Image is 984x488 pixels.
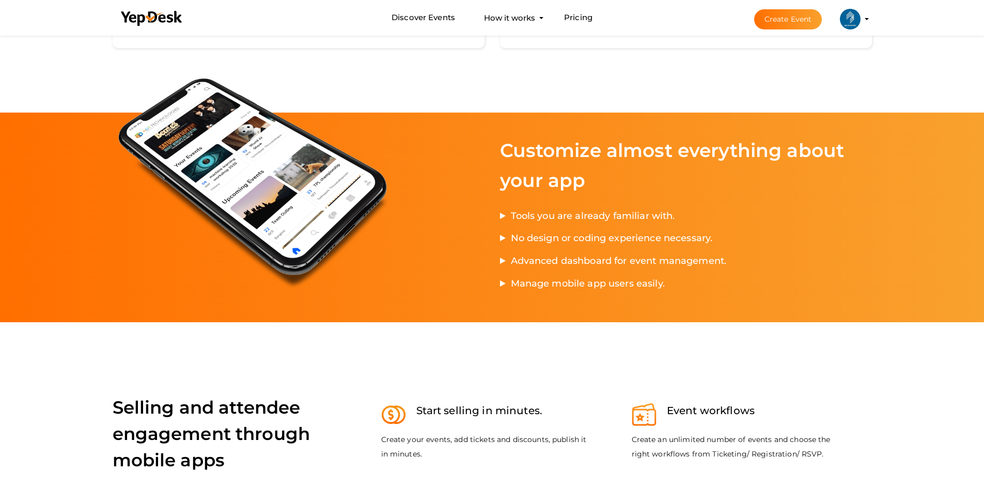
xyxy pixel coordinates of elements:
[840,9,861,29] img: ACg8ocIlr20kWlusTYDilfQwsc9vjOYCKrm0LB8zShf3GP8Yo5bmpMCa=s100
[500,235,506,241] img: triangle_dot.svg
[632,402,657,427] img: workflows.svg
[500,213,506,219] img: triangle_dot.svg
[113,395,355,474] label: Selling and attendee engagement through mobile apps
[500,280,506,287] img: triangle_dot.svg
[406,402,543,419] label: Start selling in minutes.
[754,9,822,29] button: Create Event
[564,8,592,27] a: Pricing
[381,432,596,461] p: Create your events, add tickets and discounts, publish it in minutes.
[500,258,506,264] img: triangle_dot.svg
[381,402,406,427] img: coins.svg
[500,136,872,206] label: Customize almost everything about your app
[657,402,755,419] label: Event workflows
[506,209,675,224] label: Tools you are already familiar with.
[113,74,392,291] img: right-mobile.png
[506,254,727,269] label: Advanced dashboard for event management.
[506,276,665,291] label: Manage mobile app users easily.
[392,8,455,27] a: Discover Events
[506,231,713,246] label: No design or coding experience necessary.
[632,432,846,461] p: Create an unlimited number of events and choose the right workflows from Ticketing/ Registration/...
[481,8,538,27] button: How it works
